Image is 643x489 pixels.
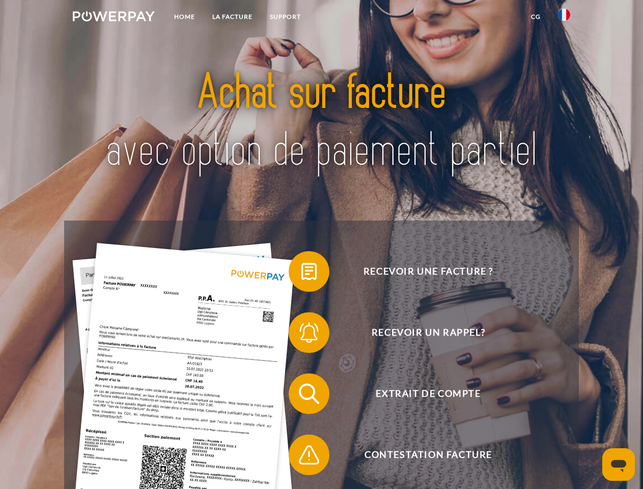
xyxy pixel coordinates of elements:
a: Home [165,8,204,26]
a: LA FACTURE [204,8,261,26]
button: Extrait de compte [289,373,553,414]
img: qb_search.svg [296,381,322,406]
img: logo-powerpay-white.svg [73,11,155,21]
button: Recevoir un rappel? [289,312,553,353]
span: Recevoir un rappel? [303,312,553,353]
img: qb_warning.svg [296,442,322,468]
img: fr [558,9,570,21]
span: Recevoir une facture ? [303,251,553,292]
img: qb_bill.svg [296,259,322,284]
span: Contestation Facture [303,434,553,475]
button: Recevoir une facture ? [289,251,553,292]
button: Contestation Facture [289,434,553,475]
img: qb_bell.svg [296,320,322,345]
span: Extrait de compte [303,373,553,414]
iframe: Bouton de lancement de la fenêtre de messagerie [602,448,635,481]
img: title-powerpay_fr.svg [97,49,546,195]
a: CG [522,8,549,26]
a: Support [261,8,310,26]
